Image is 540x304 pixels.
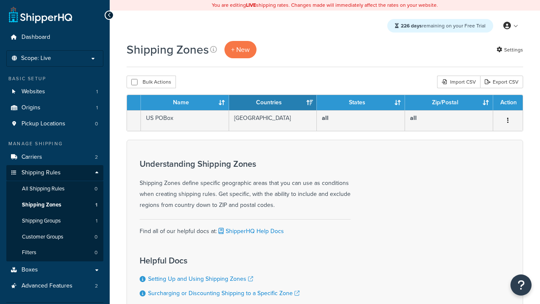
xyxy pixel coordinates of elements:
[6,197,103,213] li: Shipping Zones
[141,95,229,110] th: Name: activate to sort column ascending
[21,55,51,62] span: Scope: Live
[6,229,103,245] a: Customer Groups 0
[140,159,351,168] h3: Understanding Shipping Zones
[94,233,97,241] span: 0
[6,116,103,132] a: Pickup Locations 0
[6,84,103,100] a: Websites 1
[140,219,351,237] div: Find all of our helpful docs at:
[6,84,103,100] li: Websites
[6,278,103,294] li: Advanced Features
[229,110,317,131] td: [GEOGRAPHIC_DATA]
[127,76,176,88] button: Bulk Actions
[387,19,493,33] div: remaining on your Free Trial
[22,104,40,111] span: Origins
[95,201,97,209] span: 1
[22,154,42,161] span: Carriers
[6,197,103,213] a: Shipping Zones 1
[6,213,103,229] li: Shipping Groups
[6,181,103,197] a: All Shipping Rules 0
[6,181,103,197] li: All Shipping Rules
[6,262,103,278] a: Boxes
[9,6,72,23] a: ShipperHQ Home
[6,75,103,82] div: Basic Setup
[322,114,329,122] b: all
[224,41,256,58] a: + New
[22,88,45,95] span: Websites
[127,41,209,58] h1: Shipping Zones
[410,114,417,122] b: all
[140,256,300,265] h3: Helpful Docs
[6,213,103,229] a: Shipping Groups 1
[95,282,98,290] span: 2
[6,278,103,294] a: Advanced Features 2
[6,100,103,116] li: Origins
[510,274,532,296] button: Open Resource Center
[6,229,103,245] li: Customer Groups
[246,1,256,9] b: LIVE
[6,149,103,165] a: Carriers 2
[141,110,229,131] td: US POBox
[6,245,103,261] li: Filters
[317,95,405,110] th: States: activate to sort column ascending
[405,95,493,110] th: Zip/Postal: activate to sort column ascending
[148,274,253,283] a: Setting Up and Using Shipping Zones
[22,120,65,128] span: Pickup Locations
[6,116,103,132] li: Pickup Locations
[96,88,98,95] span: 1
[22,185,65,193] span: All Shipping Rules
[94,249,97,256] span: 0
[6,165,103,181] a: Shipping Rules
[22,233,63,241] span: Customer Groups
[95,120,98,128] span: 0
[96,217,97,225] span: 1
[22,34,50,41] span: Dashboard
[437,76,480,88] div: Import CSV
[140,159,351,211] div: Shipping Zones define specific geographic areas that you can use as conditions when creating ship...
[497,44,523,56] a: Settings
[22,201,61,209] span: Shipping Zones
[401,22,422,30] strong: 226 days
[229,95,317,110] th: Countries: activate to sort column ascending
[94,185,97,193] span: 0
[6,245,103,261] a: Filters 0
[480,76,523,88] a: Export CSV
[6,149,103,165] li: Carriers
[6,100,103,116] a: Origins 1
[231,45,250,54] span: + New
[6,30,103,45] a: Dashboard
[217,227,284,236] a: ShipperHQ Help Docs
[22,266,38,274] span: Boxes
[22,249,36,256] span: Filters
[22,169,61,176] span: Shipping Rules
[96,104,98,111] span: 1
[22,282,73,290] span: Advanced Features
[22,217,61,225] span: Shipping Groups
[95,154,98,161] span: 2
[148,289,300,298] a: Surcharging or Discounting Shipping to a Specific Zone
[6,140,103,147] div: Manage Shipping
[6,165,103,261] li: Shipping Rules
[493,95,523,110] th: Action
